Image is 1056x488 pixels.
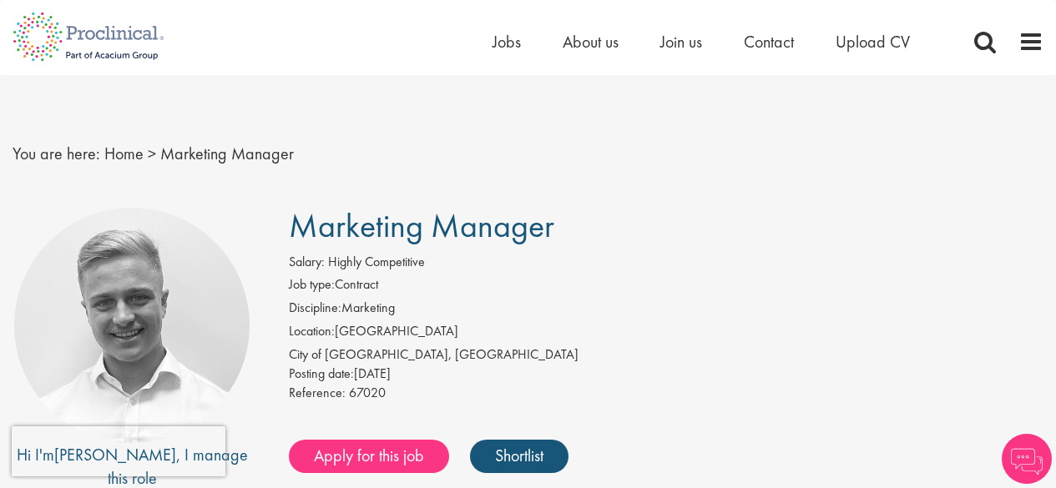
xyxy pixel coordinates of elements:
a: Shortlist [470,440,568,473]
a: breadcrumb link [104,143,144,164]
img: imeage of recruiter Joshua Bye [14,208,250,443]
span: Highly Competitive [328,253,425,270]
li: Contract [289,275,1043,299]
span: You are here: [13,143,100,164]
a: Apply for this job [289,440,449,473]
a: Upload CV [836,31,910,53]
a: About us [563,31,619,53]
label: Discipline: [289,299,341,318]
a: Join us [660,31,702,53]
label: Reference: [289,384,346,403]
span: > [148,143,156,164]
li: Marketing [289,299,1043,322]
span: Marketing Manager [160,143,294,164]
div: [DATE] [289,365,1043,384]
div: City of [GEOGRAPHIC_DATA], [GEOGRAPHIC_DATA] [289,345,1043,365]
span: Posting date: [289,365,354,382]
span: Marketing Manager [289,204,554,247]
iframe: reCAPTCHA [12,426,225,476]
li: [GEOGRAPHIC_DATA] [289,322,1043,345]
span: 67020 [349,384,386,401]
img: Chatbot [1002,434,1052,484]
label: Salary: [289,253,325,272]
a: Contact [744,31,794,53]
label: Location: [289,322,335,341]
a: Jobs [493,31,521,53]
label: Job type: [289,275,335,294]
